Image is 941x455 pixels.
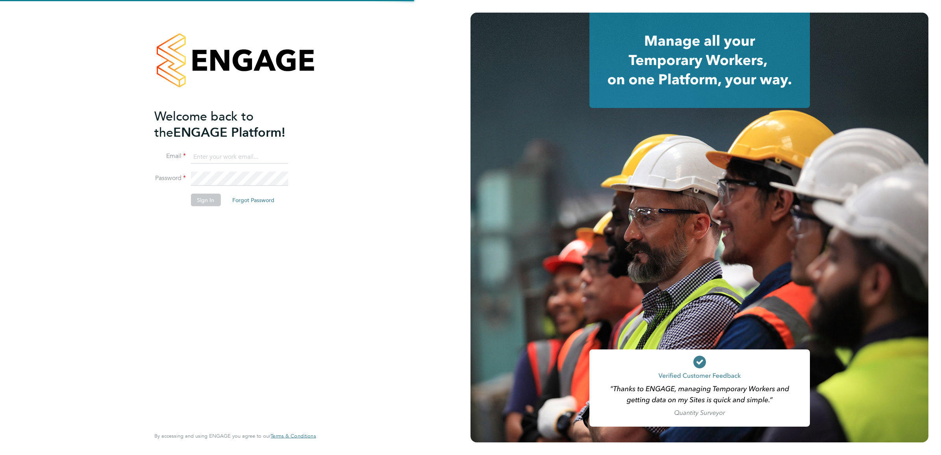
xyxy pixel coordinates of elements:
button: Sign In [191,194,220,206]
span: Welcome back to the [154,108,254,140]
span: By accessing and using ENGAGE you agree to our [154,433,316,439]
label: Email [154,152,186,160]
input: Enter your work email... [191,150,288,164]
h2: ENGAGE Platform! [154,108,308,140]
label: Password [154,174,186,182]
button: Forgot Password [226,194,281,206]
a: Terms & Conditions [270,433,316,439]
span: Terms & Conditions [270,433,316,439]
